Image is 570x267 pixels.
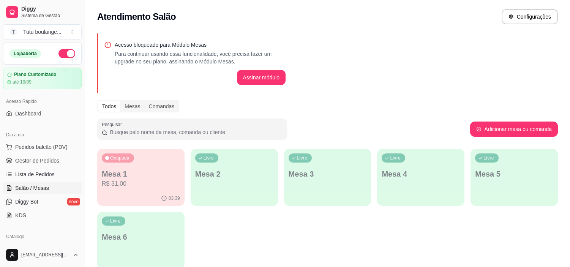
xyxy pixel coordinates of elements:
div: Todos [98,101,120,112]
div: Mesas [120,101,144,112]
button: OcupadaMesa 1R$ 31,0003:39 [97,149,185,206]
p: Mesa 1 [102,169,180,179]
a: Diggy Botnovo [3,196,82,208]
p: Mesa 6 [102,232,180,242]
label: Pesquisar [102,121,125,128]
span: T [9,28,17,36]
span: Pedidos balcão (PDV) [15,143,68,151]
article: até 19/09 [13,79,32,85]
p: Livre [390,155,401,161]
button: Adicionar mesa ou comanda [470,122,558,137]
button: LivreMesa 4 [377,149,464,206]
span: Lista de Pedidos [15,171,55,178]
a: Plano Customizadoaté 19/09 [3,68,82,89]
span: Diggy [21,6,79,13]
span: Salão / Mesas [15,184,49,192]
p: Para continuar usando essa funcionalidade, você precisa fazer um upgrade no seu plano, assinando ... [115,50,286,65]
p: Livre [483,155,494,161]
button: Configurações [502,9,558,24]
button: Pedidos balcão (PDV) [3,141,82,153]
p: Mesa 3 [289,169,367,179]
a: Dashboard [3,107,82,120]
a: Lista de Pedidos [3,168,82,180]
p: Mesa 2 [195,169,273,179]
span: KDS [15,212,26,219]
p: Acesso bloqueado para Módulo Mesas [115,41,286,49]
div: Loja aberta [9,49,41,58]
div: Dia a dia [3,129,82,141]
a: DiggySistema de Gestão [3,3,82,21]
button: LivreMesa 5 [471,149,558,206]
p: Mesa 4 [382,169,460,179]
h2: Atendimento Salão [97,11,176,23]
p: 03:39 [169,195,180,201]
button: Select a team [3,24,82,39]
div: Acesso Rápido [3,95,82,107]
a: KDS [3,209,82,221]
p: R$ 31,00 [102,179,180,188]
span: Dashboard [15,110,41,117]
button: Assinar módulo [237,70,286,85]
p: Livre [204,155,214,161]
span: Diggy Bot [15,198,38,205]
p: Livre [297,155,308,161]
button: LivreMesa 2 [191,149,278,206]
button: LivreMesa 3 [284,149,371,206]
a: Gestor de Pedidos [3,155,82,167]
button: Alterar Status [58,49,75,58]
div: Tutu boulange ... [23,28,62,36]
div: Comandas [145,101,179,112]
span: Gestor de Pedidos [15,157,59,164]
div: Catálogo [3,231,82,243]
span: [EMAIL_ADDRESS][DOMAIN_NAME] [21,252,69,258]
span: Sistema de Gestão [21,13,79,19]
p: Livre [110,218,121,224]
input: Pesquisar [107,128,283,136]
button: [EMAIL_ADDRESS][DOMAIN_NAME] [3,246,82,264]
a: Salão / Mesas [3,182,82,194]
p: Ocupada [110,155,129,161]
p: Mesa 5 [475,169,553,179]
article: Plano Customizado [14,72,56,77]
